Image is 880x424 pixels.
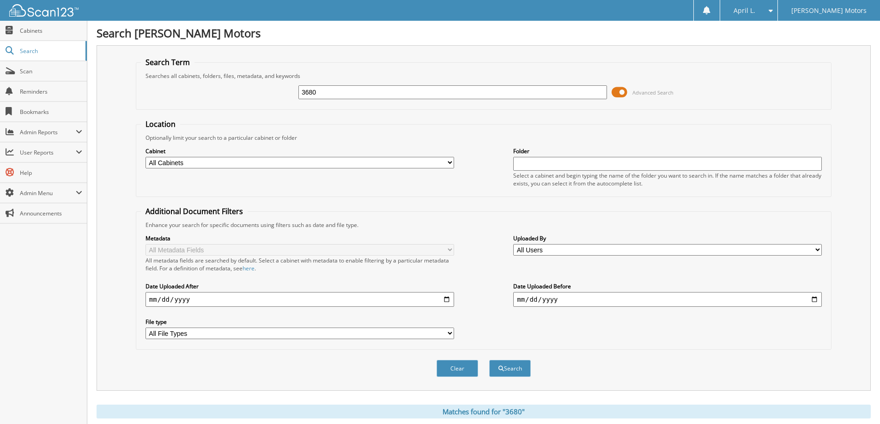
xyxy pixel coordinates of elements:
[20,169,82,177] span: Help
[20,189,76,197] span: Admin Menu
[20,67,82,75] span: Scan
[141,221,826,229] div: Enhance your search for specific documents using filters such as date and file type.
[20,27,82,35] span: Cabinets
[489,360,531,377] button: Search
[20,128,76,136] span: Admin Reports
[141,206,248,216] legend: Additional Document Filters
[97,405,871,418] div: Matches found for "3680"
[9,4,79,17] img: scan123-logo-white.svg
[513,147,822,155] label: Folder
[20,88,82,96] span: Reminders
[141,57,194,67] legend: Search Term
[146,234,454,242] label: Metadata
[20,209,82,217] span: Announcements
[513,172,822,187] div: Select a cabinet and begin typing the name of the folder you want to search in. If the name match...
[791,8,867,13] span: [PERSON_NAME] Motors
[437,360,478,377] button: Clear
[20,149,76,156] span: User Reports
[20,47,81,55] span: Search
[141,72,826,80] div: Searches all cabinets, folders, files, metadata, and keywords
[734,8,755,13] span: April L.
[146,257,454,272] div: All metadata fields are searched by default. Select a cabinet with metadata to enable filtering b...
[513,234,822,242] label: Uploaded By
[20,108,82,116] span: Bookmarks
[513,282,822,290] label: Date Uploaded Before
[141,134,826,142] div: Optionally limit your search to a particular cabinet or folder
[632,89,674,96] span: Advanced Search
[141,119,180,129] legend: Location
[513,292,822,307] input: end
[243,264,255,272] a: here
[146,318,454,326] label: File type
[146,282,454,290] label: Date Uploaded After
[97,25,871,41] h1: Search [PERSON_NAME] Motors
[146,292,454,307] input: start
[146,147,454,155] label: Cabinet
